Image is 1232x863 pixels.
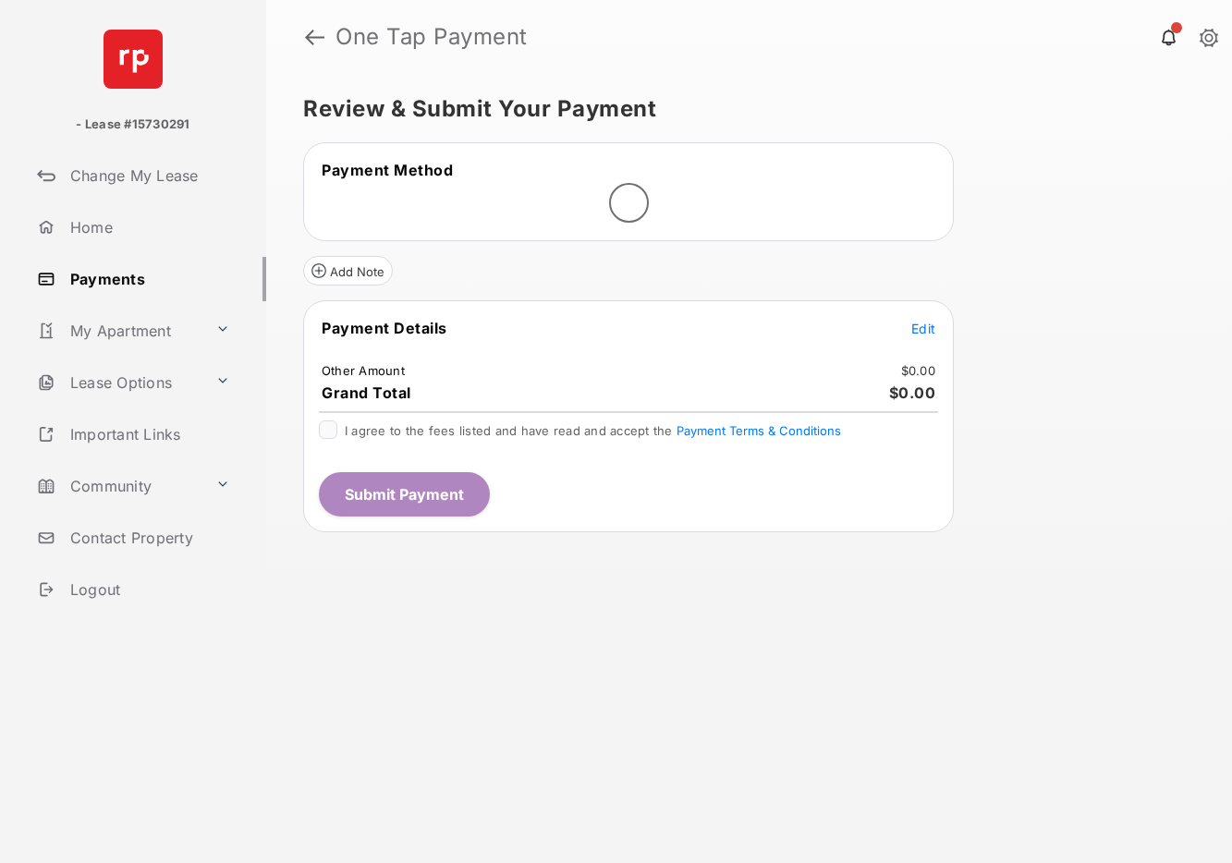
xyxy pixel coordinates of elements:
a: Home [30,205,266,249]
span: Payment Method [322,161,453,179]
a: Important Links [30,412,238,456]
button: Add Note [303,256,393,286]
span: Grand Total [322,383,411,402]
a: Contact Property [30,516,266,560]
strong: One Tap Payment [335,26,528,48]
span: Edit [911,321,935,336]
img: svg+xml;base64,PHN2ZyB4bWxucz0iaHR0cDovL3d3dy53My5vcmcvMjAwMC9zdmciIHdpZHRoPSI2NCIgaGVpZ2h0PSI2NC... [104,30,163,89]
button: Submit Payment [319,472,490,517]
span: $0.00 [889,383,936,402]
a: My Apartment [30,309,208,353]
a: Community [30,464,208,508]
a: Logout [30,567,266,612]
td: Other Amount [321,362,406,379]
a: Lease Options [30,360,208,405]
h5: Review & Submit Your Payment [303,98,1180,120]
span: I agree to the fees listed and have read and accept the [345,423,841,438]
p: - Lease #15730291 [76,115,189,134]
span: Payment Details [322,319,447,337]
button: Edit [911,319,935,337]
a: Payments [30,257,266,301]
a: Change My Lease [30,153,266,198]
button: I agree to the fees listed and have read and accept the [677,423,841,438]
td: $0.00 [900,362,936,379]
